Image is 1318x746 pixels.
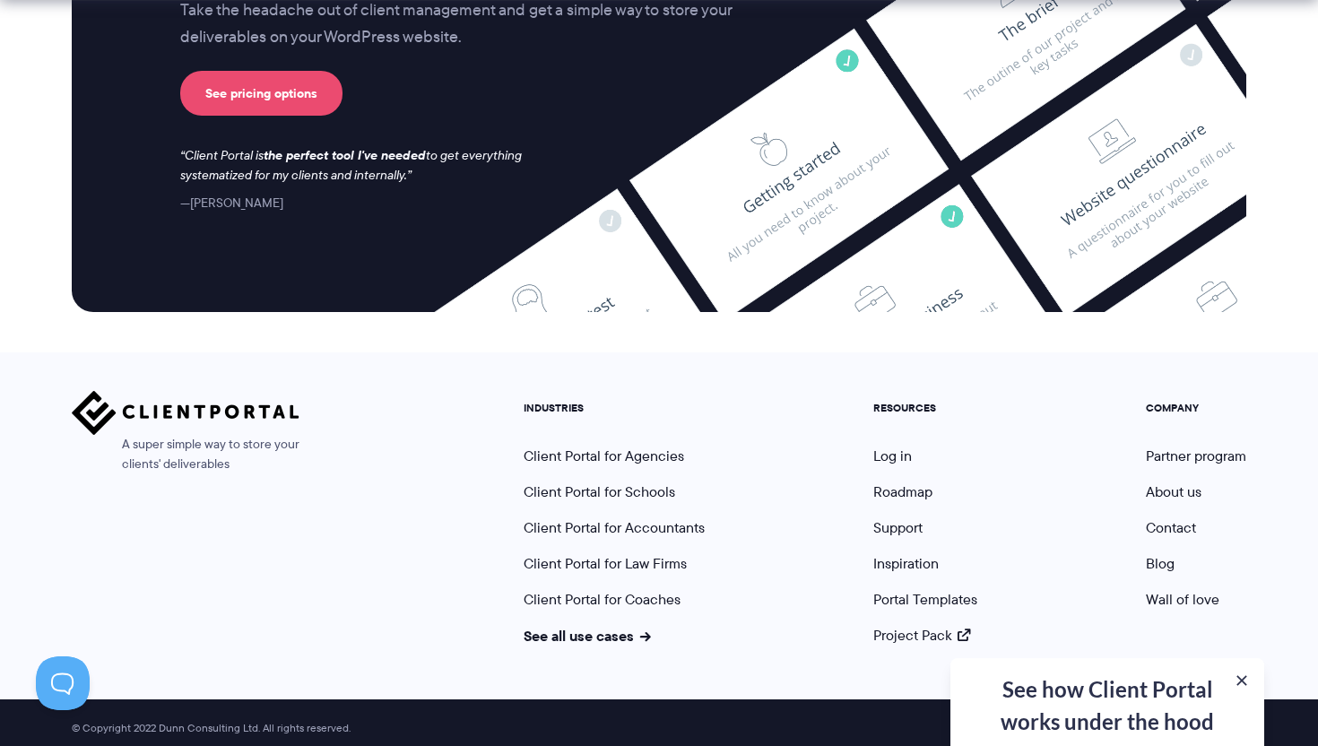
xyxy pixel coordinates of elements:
p: Client Portal is to get everything systematized for my clients and internally. [180,146,546,186]
a: Client Portal for Coaches [524,589,681,610]
cite: [PERSON_NAME] [180,194,283,212]
a: Client Portal for Accountants [524,517,705,538]
h5: INDUSTRIES [524,402,705,414]
a: Log in [873,446,912,466]
a: See all use cases [524,625,651,646]
a: Client Portal for Schools [524,481,675,502]
span: A super simple way to store your clients' deliverables [72,435,299,474]
a: Blog [1146,553,1175,574]
iframe: Toggle Customer Support [36,656,90,710]
a: Client Portal for Agencies [524,446,684,466]
a: Support [873,517,923,538]
span: © Copyright 2022 Dunn Consulting Ltd. All rights reserved. [63,722,360,735]
a: Roadmap [873,481,932,502]
a: Client Portal for Law Firms [524,553,687,574]
a: Inspiration [873,553,939,574]
a: Project Pack [873,625,970,646]
h5: COMPANY [1146,402,1246,414]
a: See pricing options [180,71,343,116]
strong: the perfect tool I've needed [264,145,426,165]
h5: RESOURCES [873,402,977,414]
a: Portal Templates [873,589,977,610]
a: Contact [1146,517,1196,538]
a: Wall of love [1146,589,1219,610]
a: About us [1146,481,1201,502]
a: Partner program [1146,446,1246,466]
